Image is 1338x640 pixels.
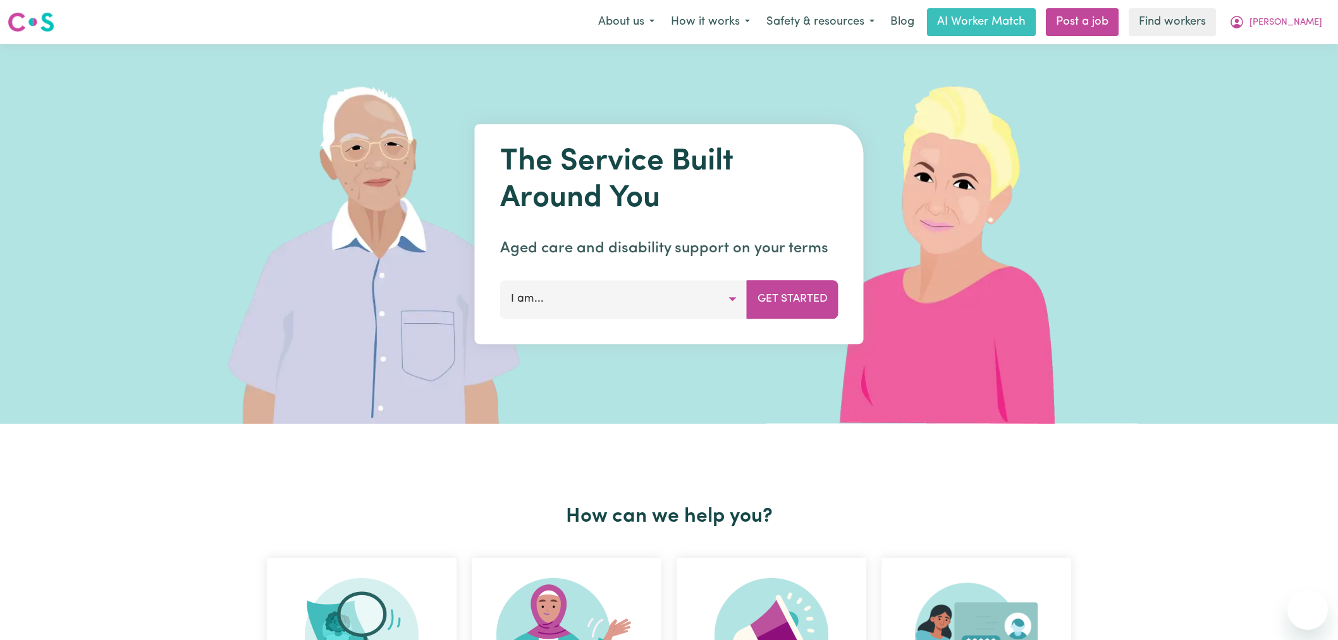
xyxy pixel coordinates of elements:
[1046,8,1119,36] a: Post a job
[1249,16,1322,30] span: [PERSON_NAME]
[1287,589,1328,630] iframe: Button to launch messaging window
[663,9,758,35] button: How it works
[500,280,747,318] button: I am...
[747,280,838,318] button: Get Started
[1129,8,1216,36] a: Find workers
[8,8,54,37] a: Careseekers logo
[590,9,663,35] button: About us
[927,8,1036,36] a: AI Worker Match
[1221,9,1330,35] button: My Account
[758,9,883,35] button: Safety & resources
[259,505,1079,529] h2: How can we help you?
[8,11,54,34] img: Careseekers logo
[883,8,922,36] a: Blog
[500,237,838,260] p: Aged care and disability support on your terms
[500,144,838,217] h1: The Service Built Around You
